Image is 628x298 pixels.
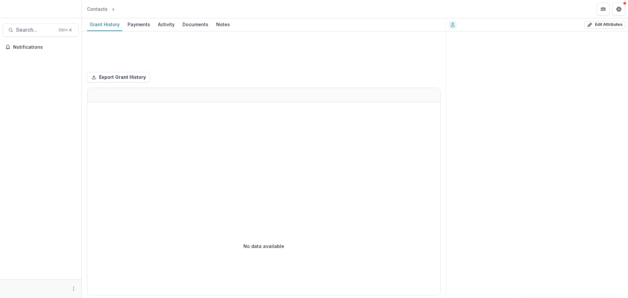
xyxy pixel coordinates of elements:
[87,18,122,31] a: Grant History
[214,20,233,29] div: Notes
[13,44,76,50] span: Notifications
[214,18,233,31] a: Notes
[155,18,177,31] a: Activity
[16,27,55,33] span: Search...
[3,42,79,52] button: Notifications
[180,20,211,29] div: Documents
[84,4,110,14] a: Contacts
[612,3,625,16] button: Get Help
[3,24,79,37] button: Search...
[155,20,177,29] div: Activity
[584,21,625,29] button: Edit Attributes
[87,72,150,82] button: Export Grant History
[180,18,211,31] a: Documents
[125,18,153,31] a: Payments
[243,243,284,250] p: No data available
[57,26,73,34] div: Ctrl + K
[70,285,78,293] button: More
[87,20,122,29] div: Grant History
[84,4,144,14] nav: breadcrumb
[87,6,108,12] div: Contacts
[597,3,610,16] button: Partners
[125,20,153,29] div: Payments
